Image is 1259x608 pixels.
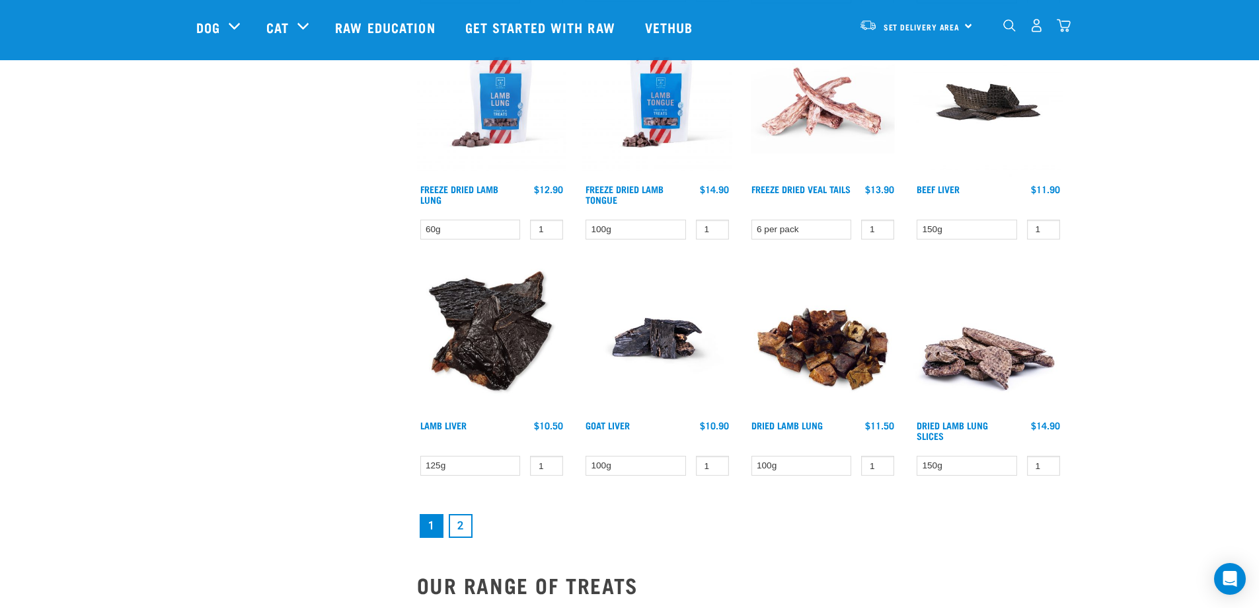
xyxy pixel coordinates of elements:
nav: pagination [417,511,1063,541]
div: $10.50 [534,420,563,431]
a: Lamb Liver [420,423,467,427]
input: 1 [1027,456,1060,476]
a: Dried Lamb Lung [751,423,823,427]
a: Vethub [632,1,710,54]
img: home-icon-1@2x.png [1003,19,1016,32]
input: 1 [696,220,729,240]
a: Goat Liver [586,423,630,427]
div: $11.90 [1031,184,1060,195]
input: 1 [861,220,894,240]
input: 1 [530,220,563,240]
a: Freeze Dried Veal Tails [751,187,851,191]
div: Open Intercom Messenger [1214,563,1246,595]
a: Page 1 [420,514,443,538]
img: RE Product Shoot 2023 Nov8571 [417,27,567,177]
img: FD Veal Tail White Background [748,27,898,177]
div: $11.50 [865,420,894,431]
div: $10.90 [700,420,729,431]
img: 1303 Lamb Lung Slices 01 [913,263,1063,413]
span: Set Delivery Area [884,24,960,29]
div: $14.90 [700,184,729,195]
a: Goto page 2 [449,514,473,538]
img: Beef Liver [913,27,1063,177]
div: $13.90 [865,184,894,195]
input: 1 [861,456,894,476]
a: Raw Education [322,1,451,54]
a: Beef Liver [917,187,960,191]
img: van-moving.png [859,19,877,31]
img: Pile Of Dried Lamb Lungs For Pets [748,263,898,413]
a: Freeze Dried Lamb Lung [420,187,498,202]
input: 1 [530,456,563,476]
img: Goat Liver [582,263,732,413]
div: $12.90 [534,184,563,195]
input: 1 [696,456,729,476]
a: Get started with Raw [452,1,632,54]
img: home-icon@2x.png [1057,19,1071,32]
a: Dried Lamb Lung Slices [917,423,988,438]
img: Beef Liver and Lamb Liver Treats [417,263,567,413]
input: 1 [1027,220,1060,240]
a: Dog [196,17,220,37]
div: $14.90 [1031,420,1060,431]
a: Cat [266,17,289,37]
h2: OUR RANGE OF TREATS [417,573,1063,597]
img: user.png [1030,19,1044,32]
img: RE Product Shoot 2023 Nov8575 [582,27,732,177]
a: Freeze Dried Lamb Tongue [586,187,664,202]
